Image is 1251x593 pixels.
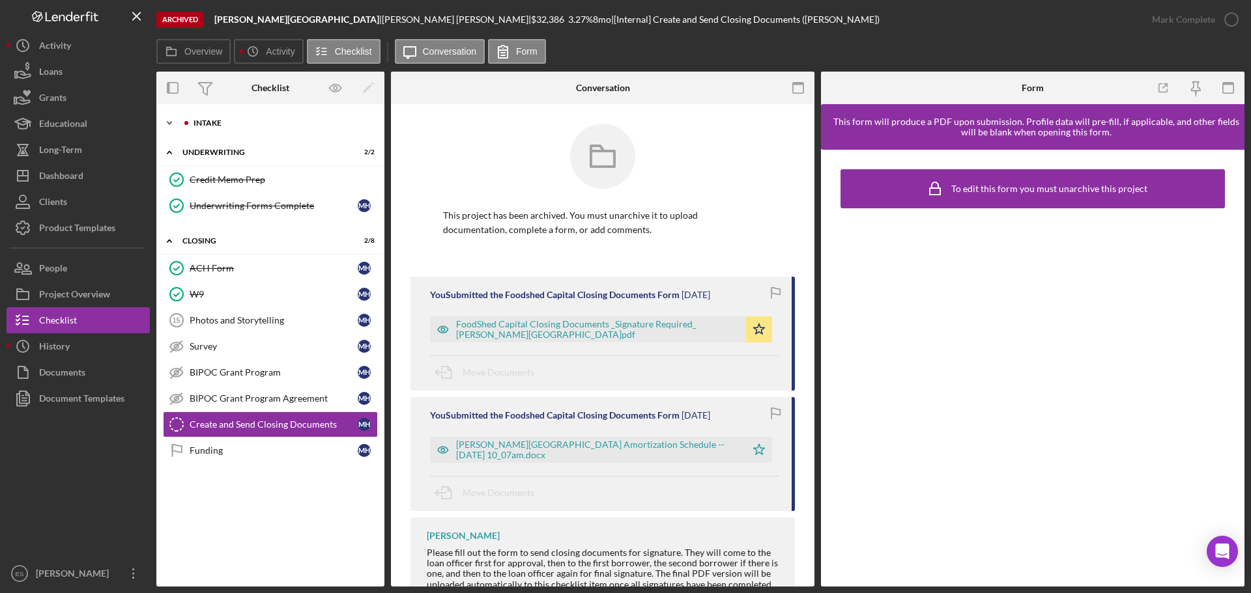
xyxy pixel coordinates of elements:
[358,288,371,301] div: M H
[531,14,568,25] div: $32,386
[190,263,358,273] div: ACH Form
[7,111,150,137] a: Educational
[182,237,342,245] div: Closing
[7,137,150,163] button: Long-Term
[1152,7,1215,33] div: Mark Complete
[576,83,630,93] div: Conversation
[172,316,180,324] tspan: 15
[190,419,358,430] div: Create and Send Closing Documents
[7,163,150,189] button: Dashboard
[7,255,150,281] button: People
[163,167,378,193] a: Credit Memo Prep
[163,193,378,219] a: Underwriting Forms CompleteMH
[395,39,485,64] button: Conversation
[7,281,150,307] button: Project Overview
[7,59,150,85] button: Loans
[427,531,500,541] div: [PERSON_NAME]
[39,59,63,88] div: Loans
[358,199,371,212] div: M H
[358,392,371,405] div: M H
[39,163,83,192] div: Dashboard
[443,208,762,238] p: This project has been archived. You must unarchive it to upload documentation, complete a form, o...
[593,14,611,25] div: 8 mo
[184,46,222,57] label: Overview
[430,437,772,463] button: [PERSON_NAME][GEOGRAPHIC_DATA] Amortization Schedule -- [DATE] 10_07am.docx
[7,359,150,385] button: Documents
[430,316,772,342] button: FoodShed Capital Closing Documents _Signature Required_ [PERSON_NAME][GEOGRAPHIC_DATA]pdf
[39,255,67,284] div: People
[488,39,546,64] button: Form
[7,33,150,59] button: Activity
[423,46,477,57] label: Conversation
[7,385,150,411] button: Document Templates
[827,117,1244,137] div: This form will produce a PDF upon submission. Profile data will pre-fill, if applicable, and othe...
[163,359,378,385] a: BIPOC Grant ProgramMH
[16,570,24,577] text: ES
[351,148,375,156] div: 2 / 2
[163,437,378,463] a: FundingMH
[430,476,547,509] button: Move Documents
[463,366,534,378] span: Move Documents
[182,148,342,156] div: Underwriting
[190,367,358,378] div: BIPOC Grant Program
[7,560,150,586] button: ES[PERSON_NAME]
[463,487,534,498] span: Move Documents
[190,445,358,456] div: Funding
[252,83,289,93] div: Checklist
[1207,536,1238,567] div: Open Intercom Messenger
[39,189,67,218] div: Clients
[358,340,371,353] div: M H
[7,333,150,359] a: History
[358,314,371,327] div: M H
[190,315,358,325] div: Photos and Storytelling
[7,307,150,333] button: Checklist
[163,333,378,359] a: SurveyMH
[358,444,371,457] div: M H
[7,189,150,215] button: Clients
[682,410,710,421] time: 2025-06-02 14:07
[39,215,115,244] div: Product Templates
[163,411,378,437] a: Create and Send Closing DocumentsMH
[430,410,680,421] div: You Submitted the Foodshed Capital Closing Documents Form
[516,46,538,57] label: Form
[427,547,782,589] div: Please fill out the form to send closing documents for signature. They will come to the loan offi...
[163,281,378,307] a: W9MH
[190,200,358,211] div: Underwriting Forms Complete
[39,385,124,415] div: Document Templates
[39,137,82,166] div: Long-Term
[190,393,358,404] div: BIPOC Grant Program Agreement
[39,359,85,389] div: Documents
[568,14,593,25] div: 3.27 %
[163,385,378,411] a: BIPOC Grant Program AgreementMH
[358,262,371,275] div: M H
[351,237,375,245] div: 2 / 8
[156,39,231,64] button: Overview
[190,174,377,185] div: Credit Memo Prep
[1022,83,1044,93] div: Form
[214,14,382,25] div: |
[358,366,371,379] div: M H
[1139,7,1244,33] button: Mark Complete
[194,119,368,127] div: Intake
[39,85,66,114] div: Grants
[39,333,70,363] div: History
[682,290,710,300] time: 2025-06-02 17:25
[190,341,358,352] div: Survey
[39,281,110,310] div: Project Overview
[951,184,1147,194] div: To edit this form you must unarchive this project
[7,215,150,241] button: Product Templates
[39,33,71,62] div: Activity
[358,418,371,431] div: M H
[335,46,372,57] label: Checklist
[163,307,378,333] a: 15Photos and StorytellingMH
[7,85,150,111] button: Grants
